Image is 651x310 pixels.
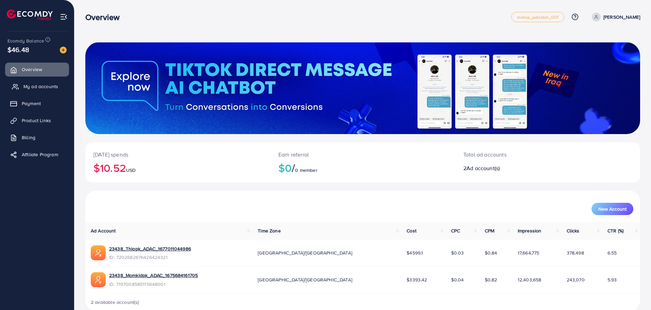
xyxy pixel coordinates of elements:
[22,66,42,73] span: Overview
[518,249,539,256] span: 17,664,775
[485,249,497,256] span: $0.84
[463,165,586,172] h2: 2
[466,164,500,172] span: Ad account(s)
[407,276,427,283] span: $3393.42
[258,227,280,234] span: Time Zone
[451,276,464,283] span: $0.04
[607,276,617,283] span: 5.93
[518,227,542,234] span: Impression
[22,100,41,107] span: Payment
[5,131,69,144] a: Billing
[109,281,198,288] span: ID: 7197008585115648001
[292,160,295,176] span: /
[7,45,29,54] span: $46.48
[567,249,584,256] span: 378,498
[22,151,58,158] span: Affiliate Program
[85,12,125,22] h3: Overview
[258,249,352,256] span: [GEOGRAPHIC_DATA]/[GEOGRAPHIC_DATA]
[607,227,623,234] span: CTR (%)
[278,150,447,159] p: Earn referral
[5,148,69,161] a: Affiliate Program
[407,227,416,234] span: Cost
[567,227,580,234] span: Clicks
[7,10,53,20] img: logo
[126,167,136,174] span: USD
[463,150,586,159] p: Total ad accounts
[7,37,44,44] span: Ecomdy Balance
[451,227,460,234] span: CPC
[592,203,633,215] button: New Account
[5,97,69,110] a: Payment
[622,279,646,305] iframe: Chat
[258,276,352,283] span: [GEOGRAPHIC_DATA]/[GEOGRAPHIC_DATA]
[60,13,68,21] img: menu
[22,134,35,141] span: Billing
[567,276,585,283] span: 243,070
[589,13,640,21] a: [PERSON_NAME]
[603,13,640,21] p: [PERSON_NAME]
[485,227,494,234] span: CPM
[93,150,262,159] p: [DATE] spends
[109,272,198,279] a: 23438_Momkidpk_ADAC_1675684161705
[485,276,497,283] span: $0.82
[407,249,423,256] span: $4599.1
[109,254,191,261] span: ID: 7202682676426424321
[598,207,627,211] span: New Account
[23,83,58,90] span: My ad accounts
[607,249,617,256] span: 6.55
[91,299,139,306] span: 2 available account(s)
[93,161,262,174] h2: $10.52
[91,272,106,287] img: ic-ads-acc.e4c84228.svg
[451,249,464,256] span: $0.03
[5,114,69,127] a: Product Links
[22,117,51,124] span: Product Links
[517,15,559,19] span: metap_pakistan_001
[5,80,69,93] a: My ad accounts
[511,12,564,22] a: metap_pakistan_001
[109,245,191,252] a: 23438_Thiapk_ADAC_1677011044986
[60,47,67,53] img: image
[91,227,116,234] span: Ad Account
[518,276,542,283] span: 12,403,658
[5,63,69,76] a: Overview
[278,161,447,174] h2: $0
[91,245,106,260] img: ic-ads-acc.e4c84228.svg
[295,167,317,174] span: 0 member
